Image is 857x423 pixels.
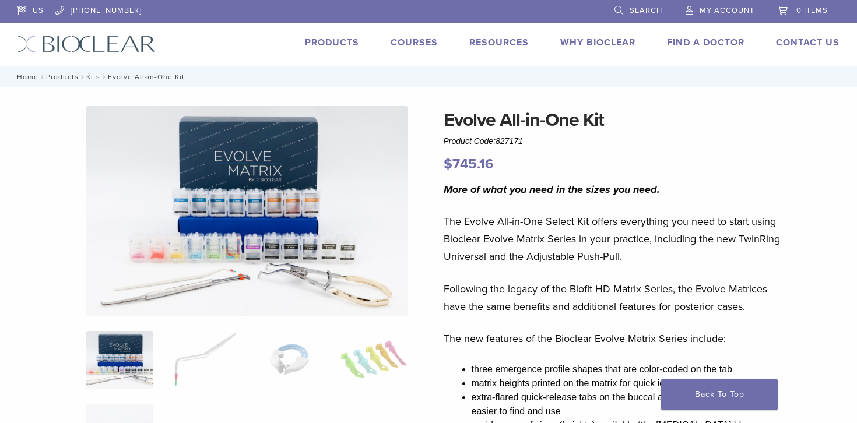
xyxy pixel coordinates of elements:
[667,37,744,48] a: Find A Doctor
[472,390,786,418] li: extra-flared quick-release tabs on the buccal and lingual surfaces that are easier to find and use
[560,37,635,48] a: Why Bioclear
[79,74,86,80] span: /
[444,280,786,315] p: Following the legacy of the Biofit HD Matrix Series, the Evolve Matrices have the same benefits a...
[86,73,100,81] a: Kits
[38,74,46,80] span: /
[100,74,108,80] span: /
[630,6,662,15] span: Search
[444,136,523,146] span: Product Code:
[13,73,38,81] a: Home
[255,331,322,389] img: Evolve All-in-One Kit - Image 3
[444,213,786,265] p: The Evolve All-in-One Select Kit offers everything you need to start using Bioclear Evolve Matrix...
[444,156,494,172] bdi: 745.16
[444,156,452,172] span: $
[796,6,828,15] span: 0 items
[86,331,153,389] img: IMG_0457-scaled-e1745362001290-300x300.jpg
[444,106,786,134] h1: Evolve All-in-One Kit
[86,106,408,316] img: IMG_0457
[469,37,529,48] a: Resources
[472,376,786,390] li: matrix heights printed on the matrix for quick identification
[17,36,156,52] img: Bioclear
[496,136,523,146] span: 827171
[776,37,840,48] a: Contact Us
[391,37,438,48] a: Courses
[700,6,754,15] span: My Account
[444,330,786,347] p: The new features of the Bioclear Evolve Matrix Series include:
[472,362,786,376] li: three emergence profile shapes that are color-coded on the tab
[305,37,359,48] a: Products
[171,331,238,389] img: Evolve All-in-One Kit - Image 2
[9,66,848,87] nav: Evolve All-in-One Kit
[661,379,778,410] a: Back To Top
[46,73,79,81] a: Products
[444,183,660,196] i: More of what you need in the sizes you need.
[340,331,408,389] img: Evolve All-in-One Kit - Image 4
